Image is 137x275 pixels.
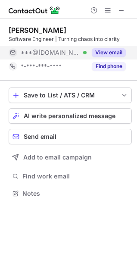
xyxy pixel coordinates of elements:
[23,154,92,161] span: Add to email campaign
[9,5,60,16] img: ContactOut v5.3.10
[9,35,132,43] div: Software Engineer | Turning chaos into clarity
[9,150,132,165] button: Add to email campaign
[24,92,117,99] div: Save to List / ATS / CRM
[9,26,66,34] div: [PERSON_NAME]
[24,133,56,140] span: Send email
[22,172,128,180] span: Find work email
[24,112,115,119] span: AI write personalized message
[9,187,132,200] button: Notes
[9,129,132,144] button: Send email
[92,62,126,71] button: Reveal Button
[21,49,80,56] span: ***@[DOMAIN_NAME]
[22,190,128,197] span: Notes
[9,170,132,182] button: Find work email
[92,48,126,57] button: Reveal Button
[9,108,132,124] button: AI write personalized message
[9,87,132,103] button: save-profile-one-click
